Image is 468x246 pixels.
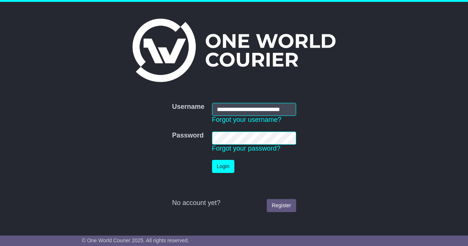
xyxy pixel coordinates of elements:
[82,237,189,243] span: © One World Courier 2025. All rights reserved.
[132,19,336,82] img: One World
[212,160,234,173] button: Login
[172,103,204,111] label: Username
[212,145,281,152] a: Forgot your password?
[172,132,203,140] label: Password
[212,116,282,123] a: Forgot your username?
[267,199,296,212] a: Register
[172,199,296,207] div: No account yet?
